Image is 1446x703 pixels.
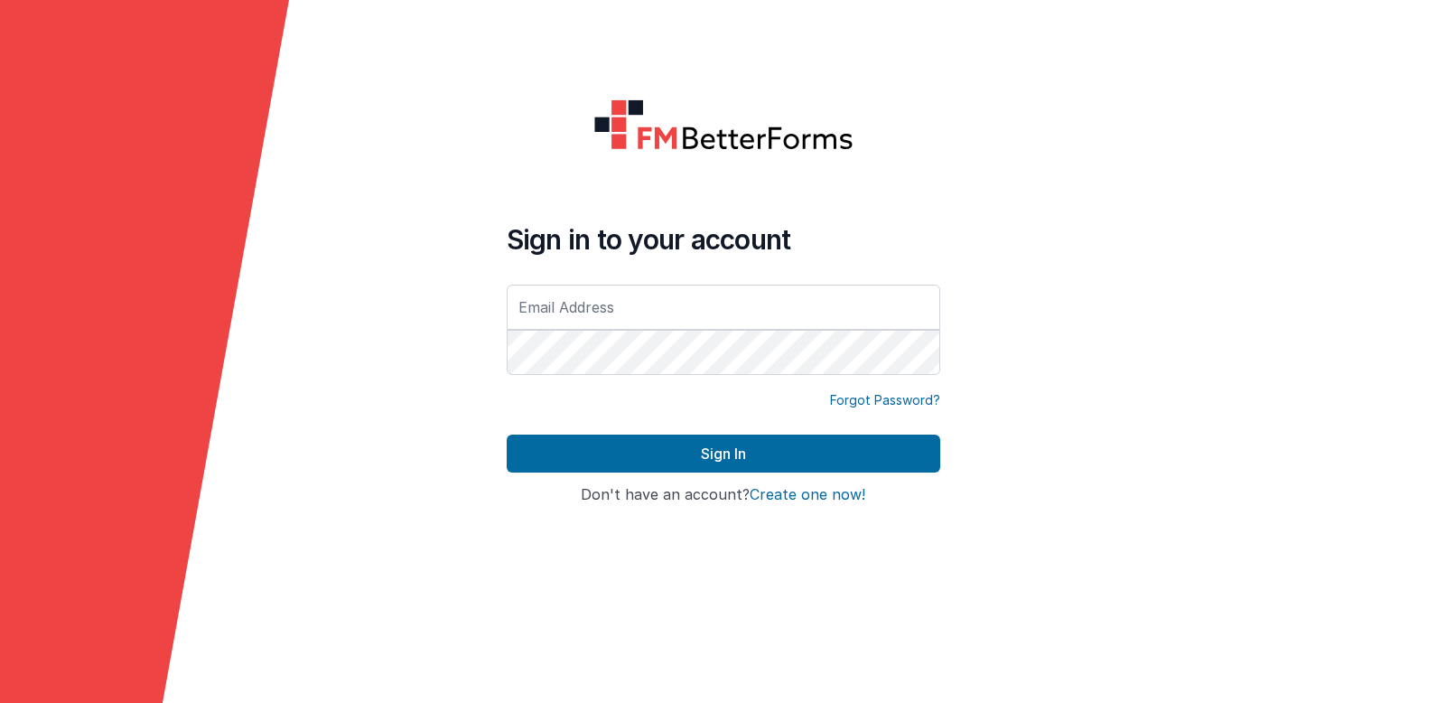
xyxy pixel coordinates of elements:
[507,435,940,473] button: Sign In
[507,223,940,256] h4: Sign in to your account
[750,487,865,503] button: Create one now!
[830,391,940,409] a: Forgot Password?
[507,285,940,330] input: Email Address
[507,487,940,503] h4: Don't have an account?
